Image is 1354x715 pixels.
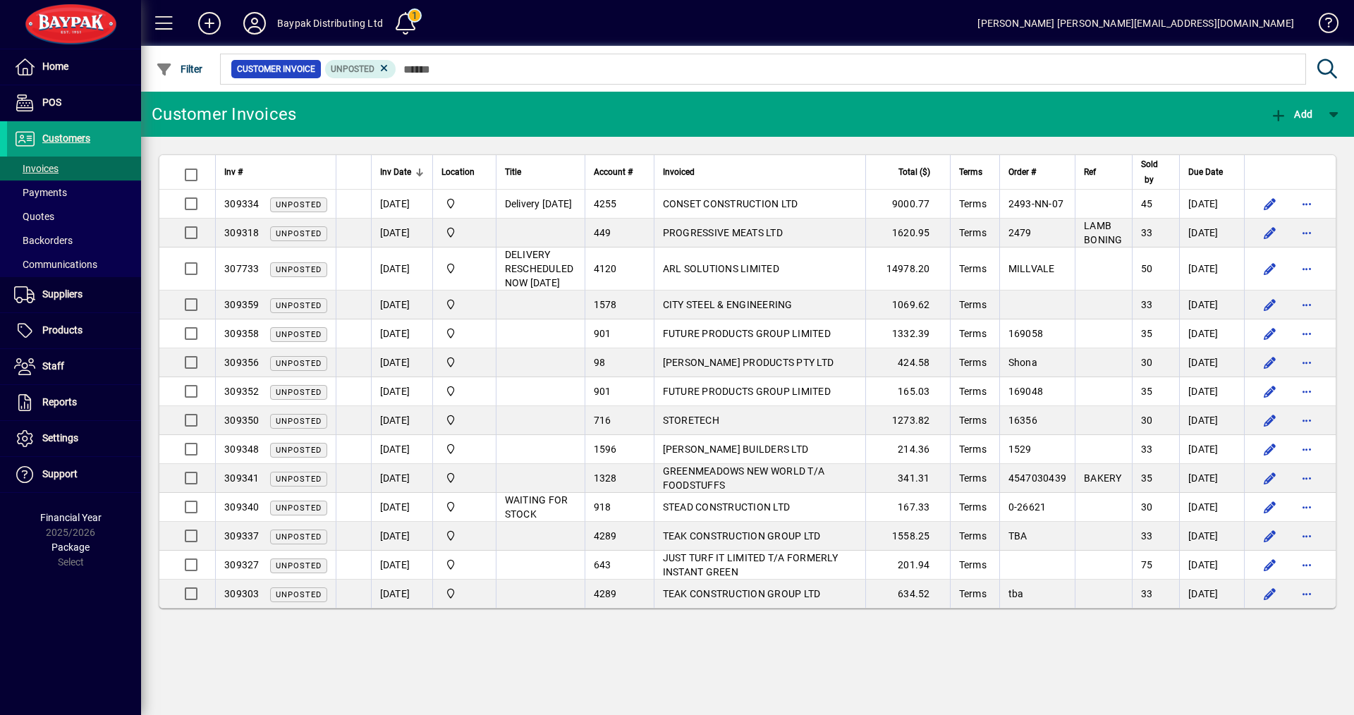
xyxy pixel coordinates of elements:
td: [DATE] [371,551,432,580]
div: Sold by [1141,157,1171,188]
span: Location [441,164,475,180]
span: 1578 [594,299,617,310]
td: 1620.95 [865,219,950,248]
span: 35 [1141,386,1153,397]
div: Ref [1084,164,1123,180]
button: More options [1295,322,1318,345]
td: [DATE] [1179,464,1244,493]
span: Home [42,61,68,72]
a: Suppliers [7,277,141,312]
td: [DATE] [371,522,432,551]
button: More options [1295,554,1318,576]
span: tba [1008,588,1024,599]
td: [DATE] [1179,435,1244,464]
span: MILLVALE [1008,263,1055,274]
span: 643 [594,559,611,570]
td: [DATE] [1179,551,1244,580]
span: 75 [1141,559,1153,570]
span: Baypak - Onekawa [441,355,487,370]
button: Edit [1259,257,1281,280]
span: FUTURE PRODUCTS GROUP LIMITED [663,328,831,339]
span: Unposted [276,561,322,570]
span: 33 [1141,530,1153,542]
span: 0-26621 [1008,501,1047,513]
span: 169048 [1008,386,1044,397]
a: Products [7,313,141,348]
span: Payments [14,187,67,198]
span: Unposted [276,265,322,274]
span: TEAK CONSTRUCTION GROUP LTD [663,530,821,542]
button: Edit [1259,554,1281,576]
span: Unposted [276,590,322,599]
td: 341.31 [865,464,950,493]
span: DELIVERY RESCHEDULED NOW [DATE] [505,249,574,288]
span: Inv Date [380,164,411,180]
button: Edit [1259,322,1281,345]
span: Terms [959,198,987,209]
span: 309359 [224,299,260,310]
span: Filter [156,63,203,75]
td: 1069.62 [865,291,950,319]
span: Baypak - Onekawa [441,196,487,212]
span: Unposted [276,301,322,310]
span: Quotes [14,211,54,222]
button: Edit [1259,438,1281,460]
td: [DATE] [371,464,432,493]
td: [DATE] [371,435,432,464]
span: 309327 [224,559,260,570]
td: [DATE] [371,319,432,348]
a: Payments [7,181,141,204]
span: 1596 [594,444,617,455]
span: LAMB BONING [1084,220,1123,245]
span: Invoices [14,163,59,174]
span: 716 [594,415,611,426]
button: Profile [232,11,277,36]
button: Edit [1259,409,1281,432]
span: 309303 [224,588,260,599]
a: Settings [7,421,141,456]
span: 33 [1141,299,1153,310]
span: Terms [959,530,987,542]
span: Support [42,468,78,479]
div: Inv # [224,164,327,180]
span: 98 [594,357,606,368]
div: Location [441,164,487,180]
a: Quotes [7,204,141,228]
button: Add [1267,102,1316,127]
button: Edit [1259,582,1281,605]
button: Edit [1259,192,1281,215]
button: More options [1295,467,1318,489]
button: More options [1295,525,1318,547]
button: Edit [1259,467,1281,489]
button: More options [1295,438,1318,460]
td: 1558.25 [865,522,950,551]
td: [DATE] [1179,319,1244,348]
td: [DATE] [1179,377,1244,406]
span: 2479 [1008,227,1032,238]
div: Customer Invoices [152,103,296,126]
span: FUTURE PRODUCTS GROUP LIMITED [663,386,831,397]
td: 201.94 [865,551,950,580]
span: Unposted [276,359,322,368]
button: More options [1295,257,1318,280]
span: Ref [1084,164,1096,180]
button: More options [1295,293,1318,316]
td: [DATE] [1179,493,1244,522]
span: [PERSON_NAME] PRODUCTS PTY LTD [663,357,834,368]
span: [PERSON_NAME] BUILDERS LTD [663,444,809,455]
td: 1332.39 [865,319,950,348]
span: Unposted [276,532,322,542]
button: Edit [1259,380,1281,403]
button: Edit [1259,525,1281,547]
button: More options [1295,582,1318,605]
td: [DATE] [1179,248,1244,291]
span: Reports [42,396,77,408]
td: [DATE] [1179,406,1244,435]
span: 309350 [224,415,260,426]
span: Baypak - Onekawa [441,528,487,544]
a: Staff [7,349,141,384]
span: STORETECH [663,415,719,426]
span: 35 [1141,472,1153,484]
span: Financial Year [40,512,102,523]
button: Edit [1259,351,1281,374]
